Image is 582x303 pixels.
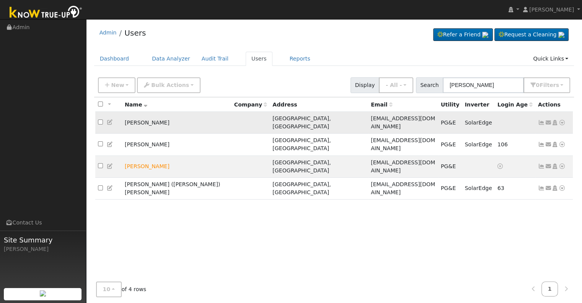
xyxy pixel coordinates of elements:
a: Login As [551,141,558,147]
a: Show Graph [538,141,545,147]
a: Edit User [107,163,114,169]
span: of 4 rows [96,282,147,297]
span: Days since last login [497,102,533,108]
td: [PERSON_NAME] ([PERSON_NAME]) [PERSON_NAME] [122,177,231,199]
a: Request a Cleaning [494,28,569,41]
span: SolarEdge [465,120,492,126]
a: Login As [551,120,558,126]
a: Other actions [559,184,566,192]
a: Edit User [107,119,114,125]
a: Audit Trail [196,52,234,66]
div: Inverter [465,101,492,109]
span: PG&E [441,141,456,147]
span: [EMAIL_ADDRESS][DOMAIN_NAME] [371,159,435,174]
span: Display [351,77,379,93]
a: Other actions [559,141,566,149]
a: landlelectrical@sbcglobal.net [545,141,552,149]
span: New [111,82,124,88]
td: [PERSON_NAME] [122,134,231,156]
td: [PERSON_NAME] [122,112,231,134]
a: Login As [551,163,558,169]
img: Know True-Up [6,4,86,21]
a: Edit User [107,141,114,147]
span: Name [125,102,147,108]
td: [GEOGRAPHIC_DATA], [GEOGRAPHIC_DATA] [270,134,368,156]
button: 0Filters [523,77,570,93]
a: Show Graph [538,163,545,169]
img: retrieve [482,32,488,38]
span: Email [371,102,392,108]
span: SolarEdge [465,185,492,191]
td: [GEOGRAPHIC_DATA], [GEOGRAPHIC_DATA] [270,112,368,134]
span: 10 [103,286,111,292]
span: 06/25/2025 7:12:17 PM [497,141,508,147]
span: [PERSON_NAME] [529,7,574,13]
button: New [98,77,136,93]
button: - All - [379,77,413,93]
button: Bulk Actions [137,77,200,93]
a: Admin [99,29,117,36]
span: Filter [540,82,559,88]
span: PG&E [441,120,456,126]
a: landlelectrical+smp@sbcglobal.net [545,162,552,170]
a: landlelectrical+smp1@sbcglobal.net [545,119,552,127]
a: Dashboard [94,52,135,66]
div: Actions [538,101,570,109]
a: Other actions [559,119,566,127]
span: SolarEdge [465,141,492,147]
span: Bulk Actions [151,82,189,88]
span: s [556,82,559,88]
a: No login access [497,163,504,169]
a: Reports [284,52,316,66]
td: Lead [122,156,231,177]
a: Other actions [559,162,566,170]
span: [EMAIL_ADDRESS][DOMAIN_NAME] [371,115,435,129]
span: 08/07/2025 10:17:06 AM [497,185,504,191]
a: Refer a Friend [433,28,493,41]
img: retrieve [40,290,46,296]
span: Site Summary [4,235,82,245]
span: Search [416,77,443,93]
a: Show Graph [538,120,545,126]
a: Login As [551,185,558,191]
td: [GEOGRAPHIC_DATA], [GEOGRAPHIC_DATA] [270,156,368,177]
span: [EMAIL_ADDRESS][DOMAIN_NAME] [371,137,435,151]
button: 10 [96,282,122,297]
div: [PERSON_NAME] [4,245,82,253]
span: Company name [234,102,267,108]
a: Users [124,28,146,38]
a: trentjaredhunt@gmail.com [545,184,552,192]
span: PG&E [441,185,456,191]
div: Address [272,101,365,109]
a: 1 [541,282,558,296]
span: PG&E [441,163,456,169]
a: Users [246,52,272,66]
input: Search [443,77,524,93]
td: [GEOGRAPHIC_DATA], [GEOGRAPHIC_DATA] [270,177,368,199]
span: [EMAIL_ADDRESS][DOMAIN_NAME] [371,181,435,195]
a: Edit User [107,185,114,191]
a: Quick Links [527,52,574,66]
a: Show Graph [538,185,545,191]
div: Utility [441,101,460,109]
img: retrieve [558,32,564,38]
a: Data Analyzer [146,52,196,66]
